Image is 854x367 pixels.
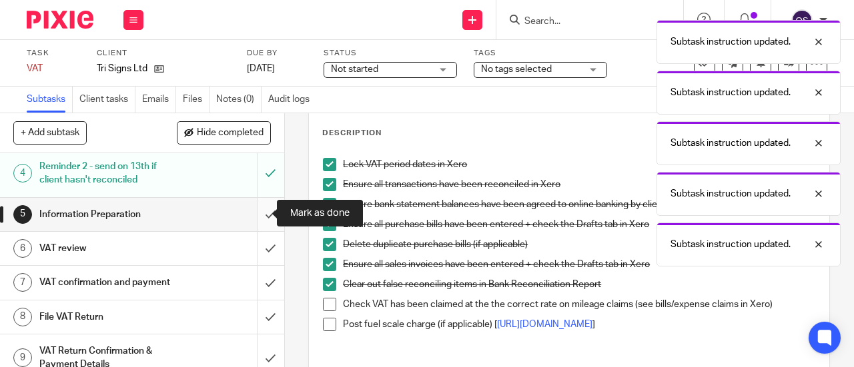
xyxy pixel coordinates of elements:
div: 8 [13,308,32,326]
p: Subtask instruction updated. [671,137,791,150]
span: Hide completed [197,128,264,139]
div: 7 [13,273,32,292]
a: Client tasks [79,87,135,113]
img: Pixie [27,11,93,29]
div: 5 [13,205,32,224]
p: Lock VAT period dates in Xero [343,158,815,171]
p: Tri Signs Ltd [97,62,147,75]
p: Subtask instruction updated. [671,187,791,200]
a: Notes (0) [216,87,262,113]
a: [URL][DOMAIN_NAME] [497,320,592,329]
div: 4 [13,164,32,183]
span: Not started [331,65,378,74]
p: Ensure all sales invoices have been entered + check the Drafts tab in Xero [343,258,815,271]
button: Hide completed [177,121,271,144]
a: Subtasks [27,87,73,113]
h1: File VAT Return [39,307,175,327]
a: Emails [142,87,176,113]
div: VAT [27,62,80,75]
label: Client [97,48,230,59]
p: Subtask instruction updated. [671,35,791,49]
div: 6 [13,239,32,258]
p: Delete duplicate purchase bills (if applicable) [343,238,815,251]
label: Task [27,48,80,59]
button: + Add subtask [13,121,87,144]
p: Subtask instruction updated. [671,238,791,251]
p: Subtask instruction updated. [671,86,791,99]
a: Audit logs [268,87,316,113]
div: 9 [13,348,32,367]
p: Post fuel scale charge (if applicable) [ ] [343,318,815,331]
label: Status [324,48,457,59]
p: Ensure all transactions have been reconciled in Xero [343,178,815,191]
a: Files [183,87,209,113]
span: [DATE] [247,64,275,73]
h1: VAT review [39,238,175,258]
h1: Information Preparation [39,204,175,224]
h1: VAT confirmation and payment [39,272,175,292]
p: Check VAT has been claimed at the the correct rate on mileage claims (see bills/expense claims in... [343,298,815,311]
img: svg%3E [791,9,813,31]
p: Ensure bank statement balances have been agreed to online banking by client [343,198,815,211]
p: Description [322,128,382,139]
h1: Reminder 2 - send on 13th if client hasn't reconciled [39,157,175,190]
p: Clear out false reconciling items in Bank Reconciliation Report [343,278,815,291]
label: Due by [247,48,307,59]
p: Ensure all purchase bills have been entered + check the Drafts tab in Xero [343,218,815,231]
